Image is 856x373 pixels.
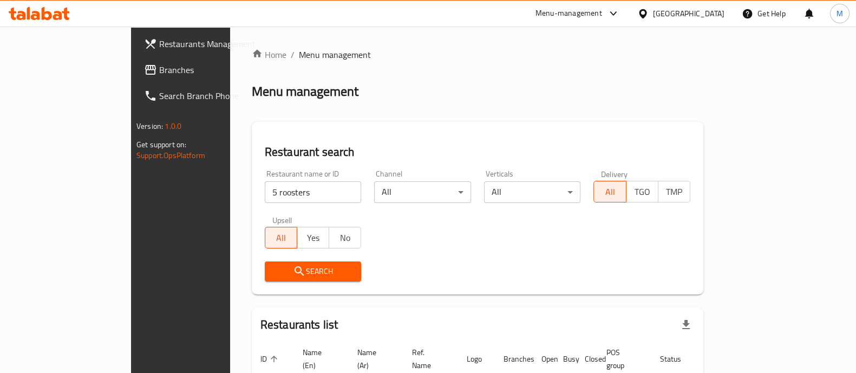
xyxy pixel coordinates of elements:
[135,31,274,57] a: Restaurants Management
[598,184,622,200] span: All
[291,48,295,61] li: /
[252,83,358,100] h2: Menu management
[135,57,274,83] a: Branches
[135,83,274,109] a: Search Branch Phone
[299,48,371,61] span: Menu management
[658,181,690,202] button: TMP
[302,230,325,246] span: Yes
[653,8,724,19] div: [GEOGRAPHIC_DATA]
[606,346,638,372] span: POS group
[631,184,654,200] span: TGO
[159,63,265,76] span: Branches
[136,119,163,133] span: Version:
[303,346,336,372] span: Name (En)
[663,184,686,200] span: TMP
[601,170,628,178] label: Delivery
[265,181,362,203] input: Search for restaurant name or ID..
[329,227,361,248] button: No
[265,144,690,160] h2: Restaurant search
[260,352,281,365] span: ID
[484,181,581,203] div: All
[412,346,445,372] span: Ref. Name
[374,181,471,203] div: All
[265,227,297,248] button: All
[136,148,205,162] a: Support.OpsPlatform
[260,317,338,333] h2: Restaurants list
[270,230,293,246] span: All
[159,89,265,102] span: Search Branch Phone
[159,37,265,50] span: Restaurants Management
[265,261,362,282] button: Search
[626,181,658,202] button: TGO
[272,216,292,224] label: Upsell
[297,227,329,248] button: Yes
[357,346,390,372] span: Name (Ar)
[273,265,353,278] span: Search
[660,352,695,365] span: Status
[136,138,186,152] span: Get support on:
[252,48,703,61] nav: breadcrumb
[334,230,357,246] span: No
[673,312,699,338] div: Export file
[165,119,181,133] span: 1.0.0
[593,181,626,202] button: All
[837,8,843,19] span: M
[535,7,602,20] div: Menu-management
